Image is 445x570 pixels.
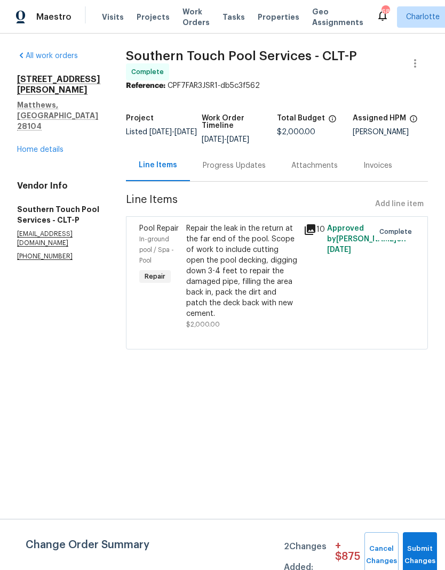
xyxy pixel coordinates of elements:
h5: Work Order Timeline [202,115,277,129]
span: Visits [102,12,124,22]
div: 10 [304,223,321,236]
span: The total cost of line items that have been proposed by Opendoor. This sum includes line items th... [328,115,337,128]
span: In-ground pool / Spa - Pool [139,236,174,264]
span: [DATE] [149,128,172,136]
span: Line Items [126,194,371,214]
span: - [202,136,249,143]
div: CPF7FAR3JSR1-db5c3f562 [126,80,428,91]
span: Repair [140,271,170,282]
span: Approved by [PERSON_NAME] on [327,225,406,254]
h5: Total Budget [277,115,325,122]
h5: Project [126,115,154,122]
span: Charlotte [406,12,440,22]
span: - [149,128,197,136]
h5: Assigned HPM [353,115,406,122]
span: [DATE] [202,136,224,143]
span: $2,000.00 [186,321,220,328]
span: $2,000.00 [277,128,315,136]
div: Attachments [291,160,338,171]
span: [DATE] [327,246,351,254]
span: Complete [131,67,168,77]
b: Reference: [126,82,165,89]
div: Progress Updates [203,160,266,171]
a: All work orders [17,52,78,60]
div: [PERSON_NAME] [353,128,428,136]
h5: Southern Touch Pool Services - CLT-P [17,204,100,225]
div: Line Items [139,160,177,170]
div: Invoices [363,160,392,171]
span: [DATE] [227,136,249,143]
span: Listed [126,128,197,136]
span: Work Orders [182,6,210,28]
span: Pool Repair [139,225,179,232]
h4: Vendor Info [17,181,100,191]
div: Repair the leak in the return at the far end of the pool. Scope of work to include cutting open t... [186,223,297,319]
span: The hpm assigned to this work order. [409,115,418,128]
span: Properties [258,12,299,22]
span: Southern Touch Pool Services - CLT-P [126,50,357,62]
span: Geo Assignments [312,6,363,28]
a: Home details [17,146,63,153]
span: Maestro [36,12,71,22]
span: Tasks [222,13,245,21]
span: Projects [137,12,170,22]
div: 68 [382,6,389,17]
span: Complete [379,226,416,237]
span: [DATE] [174,128,197,136]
